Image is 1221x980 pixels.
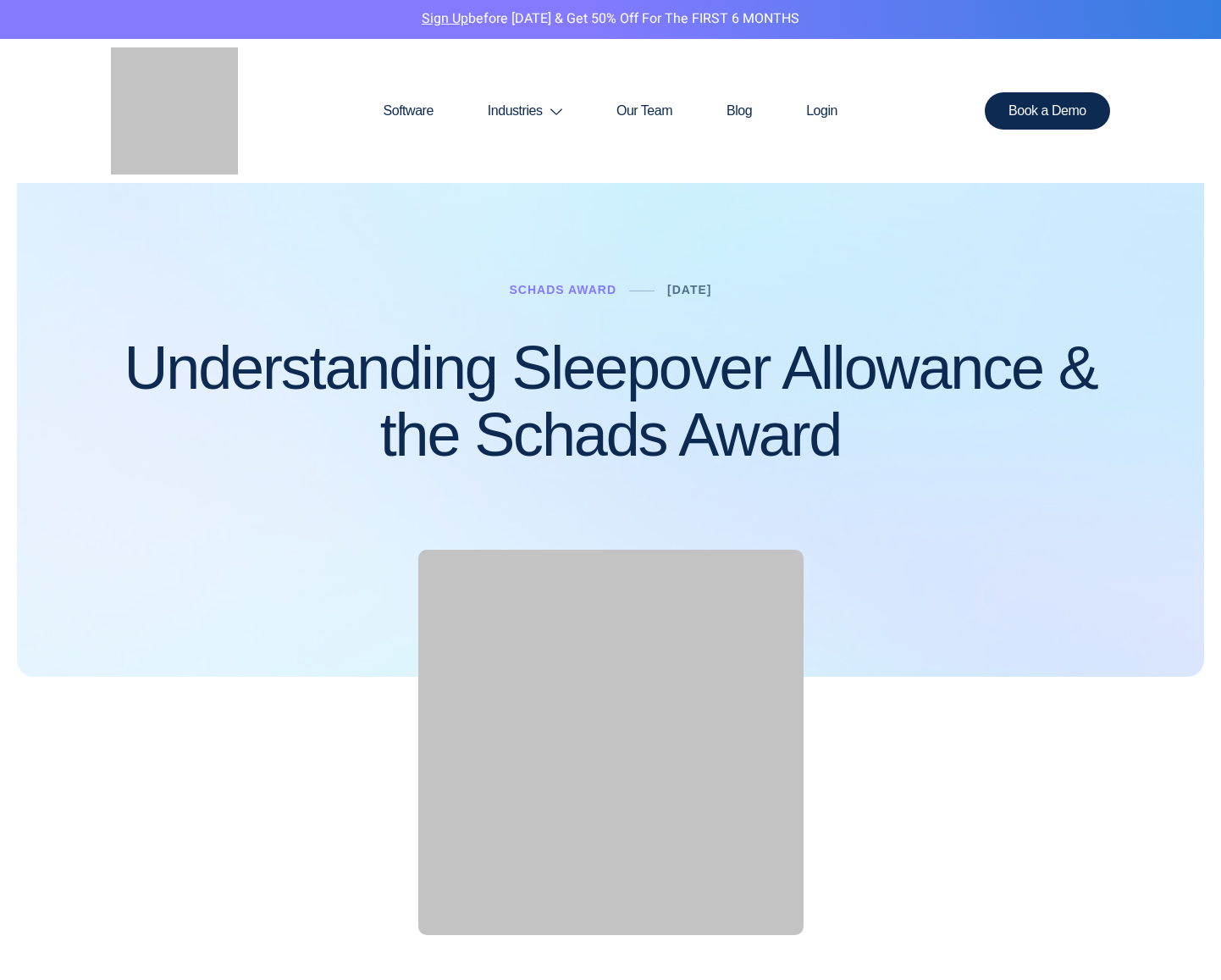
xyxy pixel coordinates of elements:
[418,550,804,935] img: schads award
[589,70,699,152] a: Our Team
[667,283,711,296] a: [DATE]
[985,92,1110,130] a: Book a Demo
[1008,104,1086,118] span: Book a Demo
[111,335,1110,468] h1: Understanding Sleepover Allowance & the Schads Award
[356,70,461,152] a: Software
[461,70,589,152] a: Industries
[422,8,468,29] a: Sign Up
[699,70,779,152] a: Blog
[509,283,616,296] a: Schads Award
[13,8,1208,30] p: before [DATE] & Get 50% Off for the FIRST 6 MONTHS
[779,70,865,152] a: Login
